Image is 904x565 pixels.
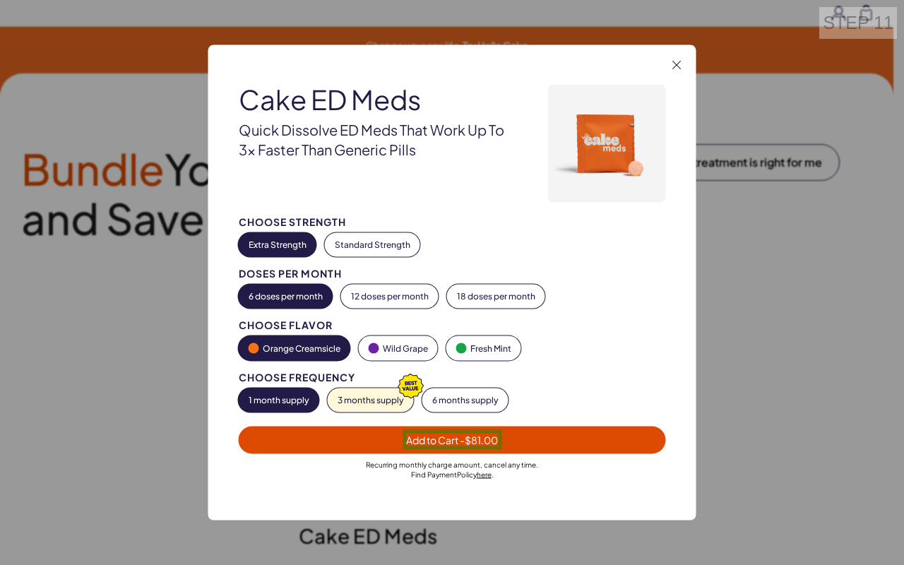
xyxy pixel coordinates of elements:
button: Extra Strength [239,233,316,257]
div: Choose Flavor [239,320,666,331]
div: Quick dissolve ED Meds that work up to 3x faster than generic pills [239,119,509,159]
div: Choose Strength [239,217,666,227]
a: here [477,470,492,479]
button: Add to Cart -$81.00 [239,427,666,454]
button: 3 months supply [328,388,414,412]
button: Fresh Mint [446,336,521,361]
button: 6 months supply [422,388,509,412]
button: Orange Creamsicle [239,336,350,361]
span: - $81.00 [460,434,498,446]
button: 12 doses per month [341,285,439,309]
button: 18 doses per month [447,285,545,309]
span: Add to Cart [406,434,498,446]
div: Recurring monthly charge amount , cancel any time. Policy . [239,460,666,480]
div: Doses per Month [239,268,666,279]
div: Cake ED Meds [239,85,509,114]
span: Find Payment [411,470,457,479]
img: Cake ED Meds [548,85,666,203]
button: Wild Grape [359,336,438,361]
button: 1 month supply [239,388,319,412]
div: Choose Frequency [239,372,666,383]
button: Standard Strength [325,233,420,257]
button: 6 doses per month [239,285,333,309]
